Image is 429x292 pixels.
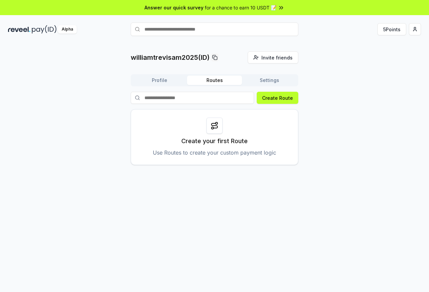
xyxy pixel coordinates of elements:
[205,4,277,11] span: for a chance to earn 10 USDT 📝
[32,25,57,34] img: pay_id
[132,76,187,85] button: Profile
[153,149,276,157] p: Use Routes to create your custom payment logic
[377,23,406,35] button: 5Points
[242,76,297,85] button: Settings
[8,25,30,34] img: reveel_dark
[261,54,293,61] span: Invite friends
[181,136,248,146] p: Create your first Route
[248,51,298,64] button: Invite friends
[257,92,298,104] button: Create Route
[187,76,242,85] button: Routes
[144,4,203,11] span: Answer our quick survey
[131,53,209,62] p: williamtrevisam2025(ID)
[58,25,77,34] div: Alpha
